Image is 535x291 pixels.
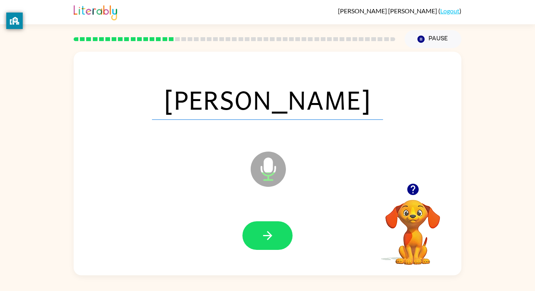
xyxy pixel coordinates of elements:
button: Pause [405,30,461,48]
button: privacy banner [6,13,23,29]
div: ( ) [338,7,461,14]
span: [PERSON_NAME] [PERSON_NAME] [338,7,438,14]
img: Literably [74,3,117,20]
video: Your browser must support playing .mp4 files to use Literably. Please try using another browser. [374,188,452,266]
span: [PERSON_NAME] [152,79,383,120]
a: Logout [440,7,459,14]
